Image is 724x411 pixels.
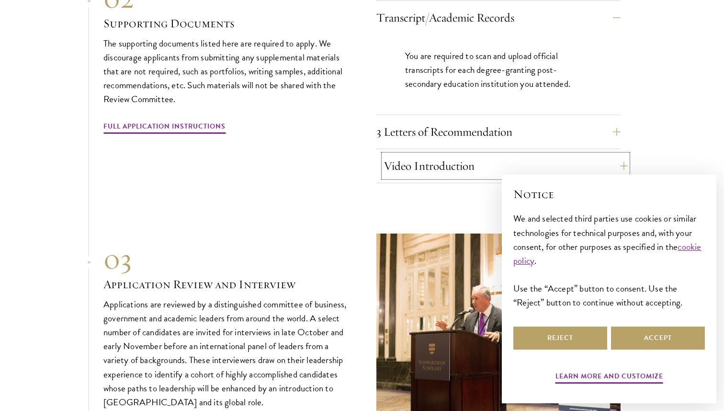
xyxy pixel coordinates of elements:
h3: Application Review and Interview [103,276,348,293]
button: Reject [513,327,607,350]
button: Learn more and customize [555,370,663,385]
p: You are required to scan and upload official transcripts for each degree-granting post-secondary ... [405,49,592,91]
button: Video Introduction [384,154,628,177]
button: 3 Letters of Recommendation [376,120,621,143]
h2: Notice [513,186,705,202]
p: The supporting documents listed here are required to apply. We discourage applicants from submitt... [103,36,348,106]
button: Transcript/Academic Records [376,6,621,29]
h3: Supporting Documents [103,15,348,32]
p: Applications are reviewed by a distinguished committee of business, government and academic leade... [103,297,348,409]
a: cookie policy [513,240,701,268]
button: Accept [611,327,705,350]
a: Full Application Instructions [103,120,226,135]
div: 03 [103,242,348,276]
div: We and selected third parties use cookies or similar technologies for technical purposes and, wit... [513,211,705,309]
